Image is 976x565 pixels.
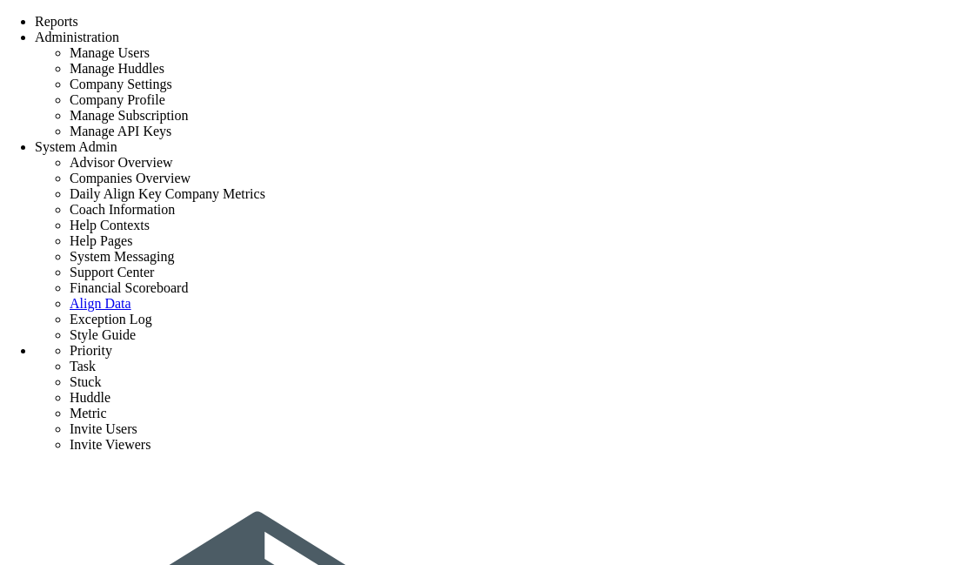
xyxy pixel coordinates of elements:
span: Manage API Keys [70,124,171,138]
span: Manage Users [70,45,150,60]
span: Reports [35,14,78,29]
span: Coach Information [70,202,175,217]
span: Help Contexts [70,218,150,232]
span: Invite Users [70,421,137,436]
span: Priority [70,343,112,358]
span: Companies Overview [70,171,191,185]
span: Metric [70,406,107,420]
span: Manage Subscription [70,108,188,123]
span: Advisor Overview [70,155,173,170]
span: Exception Log [70,312,152,326]
span: Huddle [70,390,110,405]
span: Daily Align Key Company Metrics [70,186,265,201]
span: Manage Huddles [70,61,164,76]
span: Invite Viewers [70,437,150,452]
span: Task [70,359,96,373]
span: Financial Scoreboard [70,280,188,295]
span: Support Center [70,265,154,279]
span: Help Pages [70,233,132,248]
span: Company Settings [70,77,172,91]
span: System Admin [35,139,117,154]
span: Stuck [70,374,101,389]
span: Style Guide [70,327,136,342]
span: Company Profile [70,92,165,107]
a: Align Data [70,296,131,311]
span: System Messaging [70,249,174,264]
span: Administration [35,30,119,44]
